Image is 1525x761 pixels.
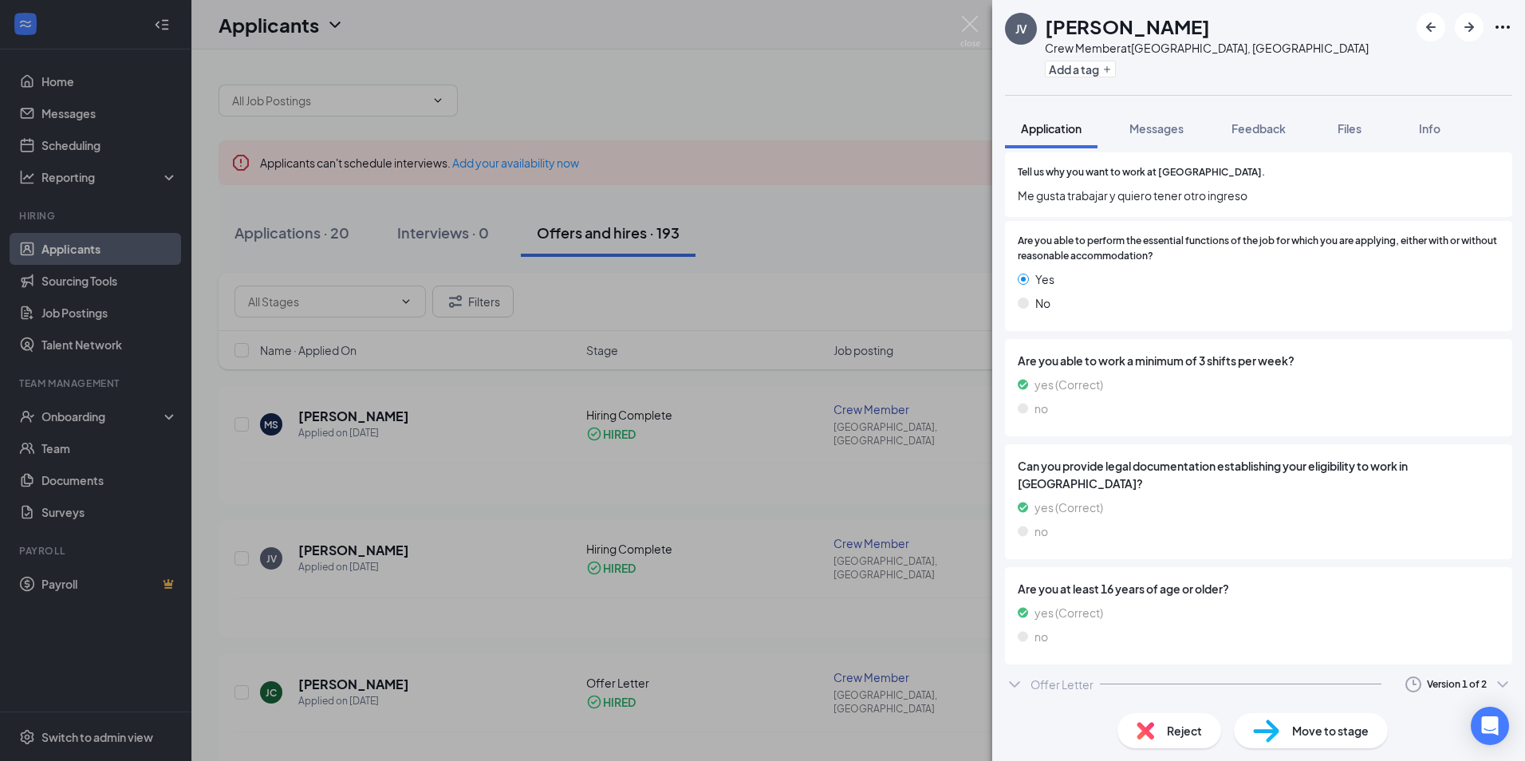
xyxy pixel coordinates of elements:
[1419,121,1440,136] span: Info
[1167,722,1202,739] span: Reject
[1035,294,1050,312] span: No
[1021,121,1082,136] span: Application
[1471,707,1509,745] div: Open Intercom Messenger
[1427,677,1487,691] div: Version 1 of 2
[1404,675,1423,694] svg: Clock
[1493,18,1512,37] svg: Ellipses
[1034,499,1103,516] span: yes (Correct)
[1034,376,1103,393] span: yes (Correct)
[1018,234,1499,264] span: Are you able to perform the essential functions of the job for which you are applying, either wit...
[1421,18,1440,37] svg: ArrowLeftNew
[1455,13,1484,41] button: ArrowRight
[1018,352,1499,369] span: Are you able to work a minimum of 3 shifts per week?
[1417,13,1445,41] button: ArrowLeftNew
[1018,580,1499,597] span: Are you at least 16 years of age or older?
[1045,40,1369,56] div: Crew Member at [GEOGRAPHIC_DATA], [GEOGRAPHIC_DATA]
[1045,13,1210,40] h1: [PERSON_NAME]
[1493,675,1512,694] svg: ChevronDown
[1018,457,1499,492] span: Can you provide legal documentation establishing your eligibility to work in [GEOGRAPHIC_DATA]?
[1018,165,1265,180] span: Tell us why you want to work at [GEOGRAPHIC_DATA].
[1129,121,1184,136] span: Messages
[1034,522,1048,540] span: no
[1018,187,1499,204] span: Me gusta trabajar y quiero tener otro ingreso
[1015,21,1027,37] div: JV
[1045,61,1116,77] button: PlusAdd a tag
[1034,604,1103,621] span: yes (Correct)
[1035,270,1054,288] span: Yes
[1231,121,1286,136] span: Feedback
[1460,18,1479,37] svg: ArrowRight
[1292,722,1369,739] span: Move to stage
[1034,400,1048,417] span: no
[1005,675,1024,694] svg: ChevronDown
[1030,676,1094,692] div: Offer Letter
[1034,628,1048,645] span: no
[1102,65,1112,74] svg: Plus
[1338,121,1361,136] span: Files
